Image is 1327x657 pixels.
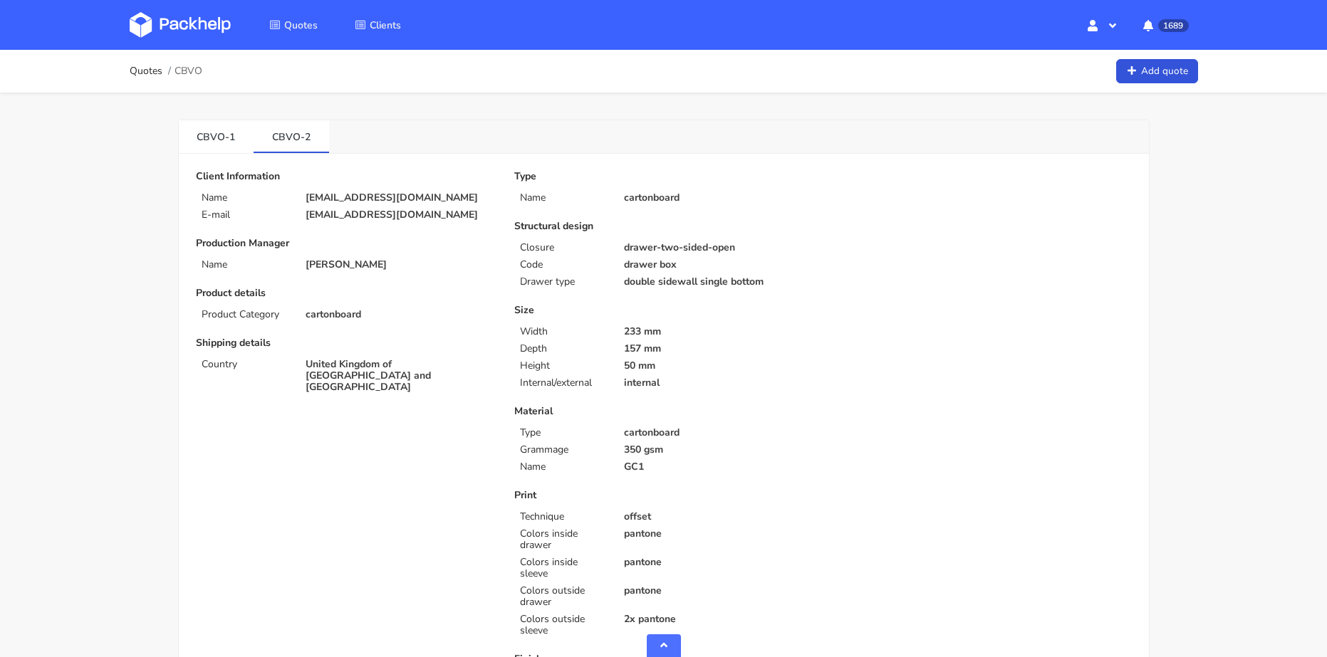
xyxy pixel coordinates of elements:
p: Internal/external [520,377,607,389]
p: Country [202,359,288,370]
span: CBVO [175,65,202,77]
p: Name [520,461,607,473]
p: Type [514,171,813,182]
p: drawer box [624,259,813,270]
p: 350 gsm [624,444,813,456]
p: Material [514,406,813,417]
p: Type [520,427,607,438]
p: pantone [624,585,813,596]
p: Name [202,192,288,204]
p: offset [624,511,813,522]
p: Print [514,490,813,501]
p: Grammage [520,444,607,456]
p: Client Information [196,171,494,182]
p: Drawer type [520,276,607,288]
p: E-mail [202,209,288,221]
p: Code [520,259,607,270]
span: Quotes [284,19,318,32]
p: Shipping details [196,337,494,349]
p: Depth [520,343,607,354]
p: cartonboard [624,192,813,204]
p: Colors outside drawer [520,585,607,608]
p: United Kingdom of [GEOGRAPHIC_DATA] and [GEOGRAPHIC_DATA] [306,359,494,393]
span: 1689 [1158,19,1188,32]
a: Clients [338,12,418,38]
p: 157 mm [624,343,813,354]
p: 233 mm [624,326,813,337]
nav: breadcrumb [130,57,203,85]
a: CBVO-2 [254,120,329,152]
p: pantone [624,528,813,540]
p: 50 mm [624,360,813,372]
p: Colors outside sleeve [520,614,607,636]
a: Quotes [252,12,335,38]
p: Product Category [202,309,288,320]
p: Production Manager [196,238,494,249]
p: pantone [624,557,813,568]
p: Technique [520,511,607,522]
p: Structural design [514,221,813,232]
p: Height [520,360,607,372]
p: [PERSON_NAME] [306,259,494,270]
img: Dashboard [130,12,231,38]
p: [EMAIL_ADDRESS][DOMAIN_NAME] [306,209,494,221]
p: [EMAIL_ADDRESS][DOMAIN_NAME] [306,192,494,204]
p: double sidewall single bottom [624,276,813,288]
p: cartonboard [306,309,494,320]
p: GC1 [624,461,813,473]
p: Colors inside drawer [520,528,607,551]
p: Colors inside sleeve [520,557,607,579]
p: Size [514,305,813,316]
p: 2x pantone [624,614,813,625]
p: drawer-two-sided-open [624,242,813,253]
p: Width [520,326,607,337]
p: Name [202,259,288,270]
p: Closure [520,242,607,253]
p: cartonboard [624,427,813,438]
p: Product details [196,288,494,299]
button: 1689 [1132,12,1197,38]
a: Add quote [1116,59,1198,84]
p: internal [624,377,813,389]
a: Quotes [130,65,162,77]
a: CBVO-1 [179,120,254,152]
p: Name [520,192,607,204]
span: Clients [370,19,401,32]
